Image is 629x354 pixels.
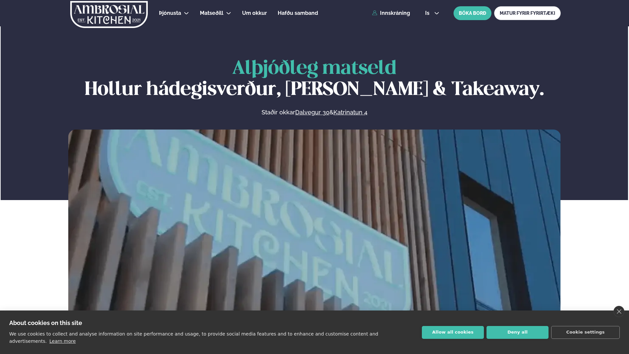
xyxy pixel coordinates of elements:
h1: Hollur hádegisverður, [PERSON_NAME] & Takeaway. [68,58,561,101]
span: Um okkur [242,10,267,16]
span: is [425,11,431,16]
p: Staðir okkar & [190,108,439,116]
button: Cookie settings [551,326,620,339]
span: Hafðu samband [278,10,318,16]
a: Matseðill [200,9,223,17]
span: Matseðill [200,10,223,16]
button: Deny all [487,326,549,339]
span: Alþjóðleg matseld [232,60,396,78]
button: Allow all cookies [422,326,484,339]
a: MATUR FYRIR FYRIRTÆKI [494,6,561,20]
a: Katrinatun 4 [333,108,367,116]
p: We use cookies to collect and analyse information on site performance and usage, to provide socia... [9,331,378,344]
span: Þjónusta [159,10,181,16]
a: close [613,306,624,317]
img: logo [70,1,148,28]
a: Um okkur [242,9,267,17]
button: is [420,11,445,16]
strong: About cookies on this site [9,319,82,326]
a: Hafðu samband [278,9,318,17]
a: Innskráning [372,10,410,16]
a: Dalvegur 30 [295,108,330,116]
button: BÓKA BORÐ [454,6,491,20]
a: Learn more [49,339,76,344]
a: Þjónusta [159,9,181,17]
